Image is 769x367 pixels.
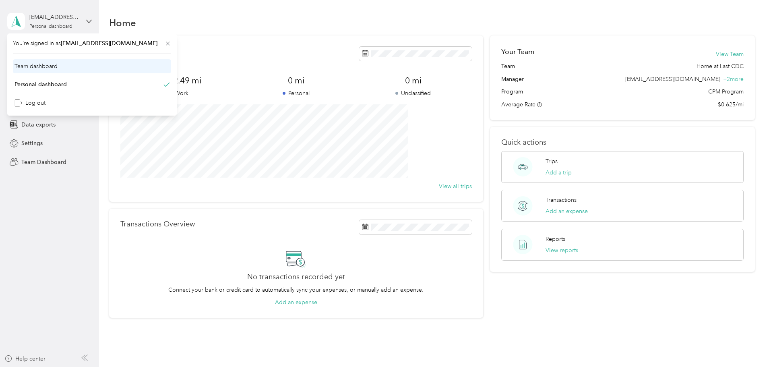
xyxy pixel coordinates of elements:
span: CPM Program [708,87,744,96]
span: Team Dashboard [21,158,66,166]
div: Personal dashboard [14,80,67,89]
p: Trips [546,157,558,166]
span: Manager [501,75,524,83]
span: You’re signed in as [13,39,171,48]
span: + 2 more [723,76,744,83]
div: Log out [14,99,45,107]
p: Personal [238,89,355,97]
span: $0.625/mi [718,100,744,109]
button: Add a trip [546,168,572,177]
button: View all trips [439,182,472,191]
iframe: Everlance-gr Chat Button Frame [724,322,769,367]
span: [EMAIL_ADDRESS][DOMAIN_NAME] [61,40,157,47]
div: Personal dashboard [29,24,72,29]
span: 0 mi [238,75,355,86]
p: Work [120,89,238,97]
button: Add an expense [275,298,317,307]
span: Average Rate [501,101,535,108]
p: Unclassified [355,89,472,97]
div: [EMAIL_ADDRESS][DOMAIN_NAME] [29,13,80,21]
p: Transactions Overview [120,220,195,228]
span: Settings [21,139,43,147]
h2: No transactions recorded yet [247,273,345,281]
span: Home at Last CDC [697,62,744,70]
p: Connect your bank or credit card to automatically sync your expenses, or manually add an expense. [168,286,424,294]
h1: Home [109,19,136,27]
h2: Your Team [501,47,534,57]
span: Program [501,87,523,96]
span: 0 mi [355,75,472,86]
button: Help center [4,355,45,363]
p: Quick actions [501,138,744,147]
span: 2,102.49 mi [120,75,238,86]
p: Transactions [546,196,577,204]
span: Data exports [21,120,56,129]
div: Team dashboard [14,62,58,70]
button: View reports [546,246,578,255]
span: Team [501,62,515,70]
span: [EMAIL_ADDRESS][DOMAIN_NAME] [625,76,720,83]
p: Reports [546,235,565,243]
button: View Team [716,50,744,58]
button: Add an expense [546,207,588,216]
